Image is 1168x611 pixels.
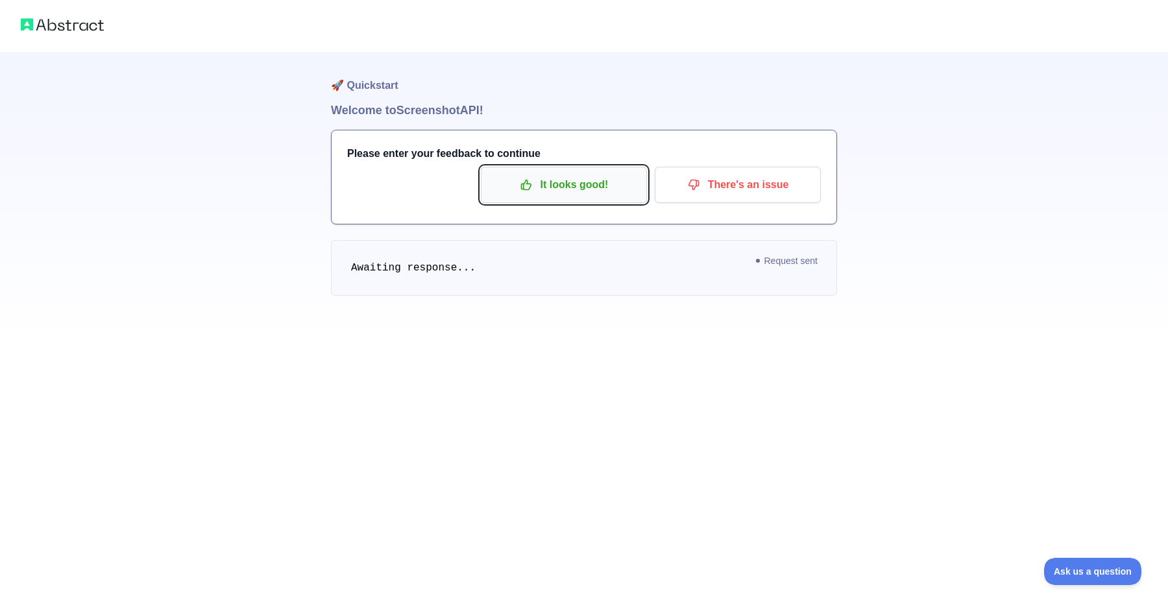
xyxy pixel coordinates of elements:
[331,101,837,119] h1: Welcome to Screenshot API!
[21,16,104,34] img: Abstract logo
[664,174,811,196] p: There's an issue
[351,262,476,274] span: Awaiting response...
[655,167,821,203] button: There's an issue
[331,52,837,101] h1: 🚀 Quickstart
[481,167,647,203] button: It looks good!
[491,174,637,196] p: It looks good!
[347,146,821,162] h3: Please enter your feedback to continue
[1044,558,1142,585] iframe: Toggle Customer Support
[750,253,825,269] span: Request sent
